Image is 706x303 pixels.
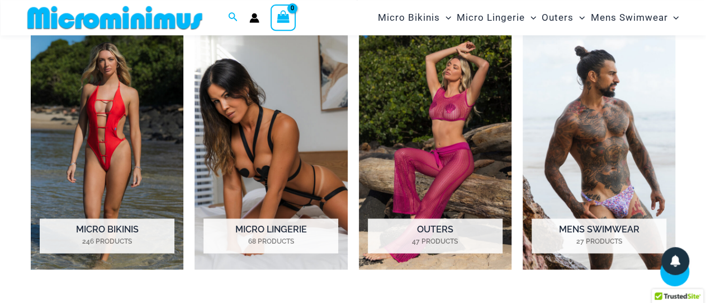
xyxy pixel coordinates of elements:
span: Outers [542,3,574,32]
a: Micro BikinisMenu ToggleMenu Toggle [375,3,454,32]
a: Visit product category Outers [359,32,511,269]
span: Micro Lingerie [457,3,525,32]
a: Search icon link [228,11,238,25]
h2: Micro Lingerie [203,218,338,253]
span: Menu Toggle [667,3,679,32]
img: Micro Lingerie [195,32,347,269]
img: Micro Bikinis [31,32,183,269]
h2: Outers [368,218,503,253]
a: Mens SwimwearMenu ToggleMenu Toggle [587,3,681,32]
mark: 68 Products [203,236,338,246]
a: Micro LingerieMenu ToggleMenu Toggle [454,3,539,32]
span: Menu Toggle [525,3,536,32]
h2: Mens Swimwear [532,218,666,253]
a: View Shopping Cart, empty [271,4,296,30]
span: Menu Toggle [440,3,451,32]
mark: 27 Products [532,236,666,246]
a: Visit product category Micro Lingerie [195,32,347,269]
span: Menu Toggle [574,3,585,32]
nav: Site Navigation [373,2,684,34]
a: OutersMenu ToggleMenu Toggle [539,3,587,32]
span: Micro Bikinis [378,3,440,32]
h2: Micro Bikinis [40,218,174,253]
a: Visit product category Mens Swimwear [523,32,675,269]
img: Outers [359,32,511,269]
a: Account icon link [249,13,259,23]
span: Mens Swimwear [590,3,667,32]
img: MM SHOP LOGO FLAT [23,5,207,30]
img: Mens Swimwear [523,32,675,269]
mark: 47 Products [368,236,503,246]
mark: 246 Products [40,236,174,246]
a: Visit product category Micro Bikinis [31,32,183,269]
